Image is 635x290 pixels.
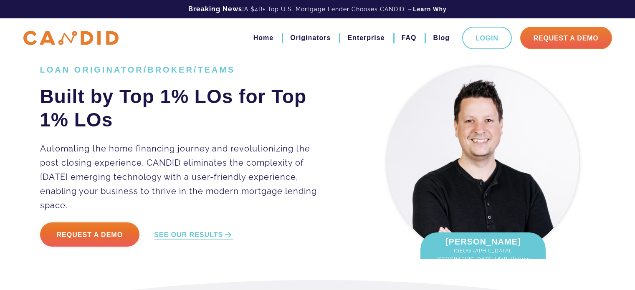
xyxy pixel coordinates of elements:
a: Request a Demo [40,222,140,247]
h2: Built by Top 1% LOs for Top 1% LOs [40,85,329,131]
a: FAQ [402,31,417,45]
a: Login [462,27,512,49]
b: Breaking News: [188,5,244,13]
h1: LOAN ORIGINATOR/BROKER/TEAMS [40,65,329,75]
div: [PERSON_NAME] [420,232,546,276]
a: Request A Demo [520,27,612,49]
a: Learn Why [413,5,447,13]
a: Originators [290,31,331,45]
a: Enterprise [347,31,385,45]
p: Automating the home financing journey and revolutionizing the post closing experience. CANDID eli... [40,141,329,212]
img: CANDID APP [23,31,119,45]
span: [GEOGRAPHIC_DATA], [GEOGRAPHIC_DATA] | $1B lifetime fundings [429,247,537,272]
a: SEE OUR RESULTS [154,230,233,240]
a: Blog [433,31,450,45]
a: Home [253,31,273,45]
